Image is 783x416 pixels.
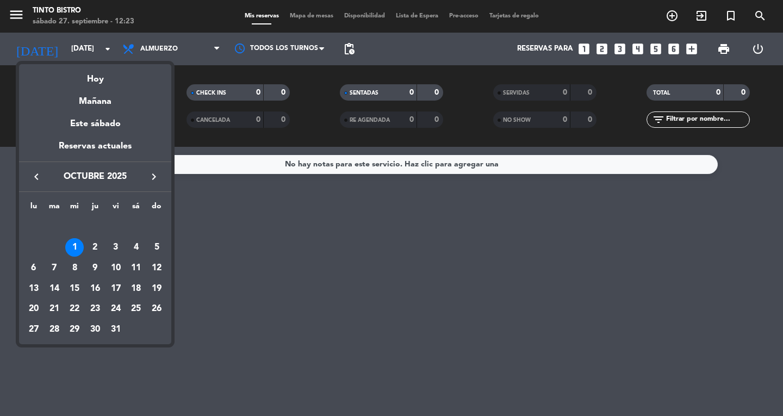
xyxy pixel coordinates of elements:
div: 16 [86,280,104,298]
th: lunes [23,200,44,217]
button: keyboard_arrow_right [144,170,164,184]
div: 9 [86,259,104,277]
div: Hoy [19,64,171,86]
td: 21 de octubre de 2025 [44,299,65,320]
div: 31 [107,320,125,339]
div: 17 [107,280,125,298]
td: 12 de octubre de 2025 [146,258,167,278]
td: 25 de octubre de 2025 [126,299,147,320]
div: 21 [45,300,64,319]
td: 14 de octubre de 2025 [44,278,65,299]
td: 6 de octubre de 2025 [23,258,44,278]
td: 31 de octubre de 2025 [105,319,126,340]
th: sábado [126,200,147,217]
td: 24 de octubre de 2025 [105,299,126,320]
div: 4 [127,238,145,257]
div: 2 [86,238,104,257]
td: 26 de octubre de 2025 [146,299,167,320]
div: 15 [65,280,84,298]
div: 11 [127,259,145,277]
th: viernes [105,200,126,217]
th: martes [44,200,65,217]
div: 12 [147,259,166,277]
td: 18 de octubre de 2025 [126,278,147,299]
td: 5 de octubre de 2025 [146,238,167,258]
th: domingo [146,200,167,217]
td: 15 de octubre de 2025 [64,278,85,299]
div: 27 [24,320,43,339]
td: 20 de octubre de 2025 [23,299,44,320]
td: 28 de octubre de 2025 [44,319,65,340]
div: 3 [107,238,125,257]
td: 19 de octubre de 2025 [146,278,167,299]
button: keyboard_arrow_left [27,170,46,184]
td: OCT. [23,217,167,238]
td: 1 de octubre de 2025 [64,238,85,258]
div: 23 [86,300,104,319]
div: 30 [86,320,104,339]
div: 5 [147,238,166,257]
td: 7 de octubre de 2025 [44,258,65,278]
div: 18 [127,280,145,298]
td: 4 de octubre de 2025 [126,238,147,258]
td: 3 de octubre de 2025 [105,238,126,258]
td: 9 de octubre de 2025 [85,258,105,278]
th: miércoles [64,200,85,217]
th: jueves [85,200,105,217]
td: 8 de octubre de 2025 [64,258,85,278]
td: 17 de octubre de 2025 [105,278,126,299]
td: 30 de octubre de 2025 [85,319,105,340]
div: 22 [65,300,84,319]
div: 29 [65,320,84,339]
td: 16 de octubre de 2025 [85,278,105,299]
td: 27 de octubre de 2025 [23,319,44,340]
td: 11 de octubre de 2025 [126,258,147,278]
td: 10 de octubre de 2025 [105,258,126,278]
td: 2 de octubre de 2025 [85,238,105,258]
div: 14 [45,280,64,298]
td: 29 de octubre de 2025 [64,319,85,340]
div: 26 [147,300,166,319]
div: 28 [45,320,64,339]
div: 6 [24,259,43,277]
td: 23 de octubre de 2025 [85,299,105,320]
div: 10 [107,259,125,277]
div: Reservas actuales [19,139,171,162]
div: 20 [24,300,43,319]
i: keyboard_arrow_left [30,170,43,183]
div: 1 [65,238,84,257]
div: 19 [147,280,166,298]
div: 8 [65,259,84,277]
span: octubre 2025 [46,170,144,184]
div: 24 [107,300,125,319]
td: 22 de octubre de 2025 [64,299,85,320]
div: 25 [127,300,145,319]
div: 13 [24,280,43,298]
div: Mañana [19,86,171,109]
div: Este sábado [19,109,171,139]
i: keyboard_arrow_right [147,170,160,183]
div: 7 [45,259,64,277]
td: 13 de octubre de 2025 [23,278,44,299]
